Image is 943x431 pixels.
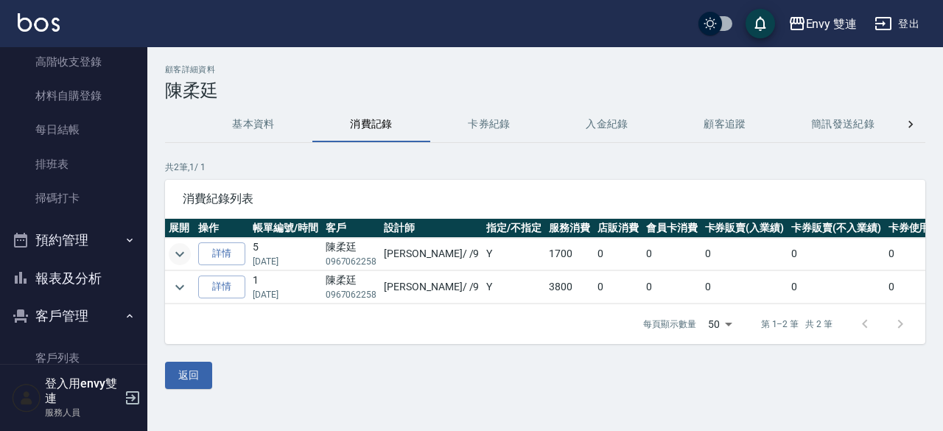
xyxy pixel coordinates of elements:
button: 客戶管理 [6,297,141,335]
p: 第 1–2 筆 共 2 筆 [761,318,832,331]
button: 基本資料 [194,107,312,142]
button: 入金紀錄 [548,107,666,142]
td: 陳柔廷 [322,238,381,270]
a: 材料自購登錄 [6,79,141,113]
td: 0 [788,271,885,304]
td: Y [483,238,545,270]
img: Logo [18,13,60,32]
span: 消費紀錄列表 [183,192,908,206]
button: Envy 雙連 [782,9,863,39]
a: 詳情 [198,276,245,298]
button: save [746,9,775,38]
td: 0 [642,271,701,304]
a: 高階收支登錄 [6,45,141,79]
th: 卡券販賣(不入業績) [788,219,885,238]
a: 每日結帳 [6,113,141,147]
h2: 顧客詳細資料 [165,65,925,74]
td: 0 [788,238,885,270]
h5: 登入用envy雙連 [45,376,120,406]
th: 會員卡消費 [642,219,701,238]
td: Y [483,271,545,304]
td: 1700 [545,238,594,270]
td: 0 [594,271,642,304]
th: 操作 [194,219,249,238]
p: 服務人員 [45,406,120,419]
div: Envy 雙連 [806,15,858,33]
button: 顧客追蹤 [666,107,784,142]
td: [PERSON_NAME] / /9 [380,238,483,270]
button: 消費記錄 [312,107,430,142]
th: 客戶 [322,219,381,238]
button: 預約管理 [6,221,141,259]
td: 陳柔廷 [322,271,381,304]
a: 排班表 [6,147,141,181]
td: 0 [701,271,788,304]
td: 0 [701,238,788,270]
th: 服務消費 [545,219,594,238]
button: expand row [169,276,191,298]
td: 0 [594,238,642,270]
a: 詳情 [198,242,245,265]
td: 5 [249,238,322,270]
th: 卡券販賣(入業績) [701,219,788,238]
a: 客戶列表 [6,341,141,375]
button: 簡訊發送紀錄 [784,107,902,142]
th: 設計師 [380,219,483,238]
p: 每頁顯示數量 [643,318,696,331]
td: 3800 [545,271,594,304]
td: 0 [885,271,933,304]
button: 卡券紀錄 [430,107,548,142]
th: 展開 [165,219,194,238]
th: 店販消費 [594,219,642,238]
th: 指定/不指定 [483,219,545,238]
button: 返回 [165,362,212,389]
p: 0967062258 [326,288,377,301]
th: 帳單編號/時間 [249,219,322,238]
th: 卡券使用 [885,219,933,238]
button: 登出 [869,10,925,38]
td: 1 [249,271,322,304]
p: 0967062258 [326,255,377,268]
a: 掃碼打卡 [6,181,141,215]
p: 共 2 筆, 1 / 1 [165,161,925,174]
h3: 陳柔廷 [165,80,925,101]
img: Person [12,383,41,413]
button: expand row [169,243,191,265]
p: [DATE] [253,288,318,301]
button: 報表及分析 [6,259,141,298]
td: 0 [885,238,933,270]
div: 50 [702,304,737,344]
td: 0 [642,238,701,270]
p: [DATE] [253,255,318,268]
td: [PERSON_NAME] / /9 [380,271,483,304]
